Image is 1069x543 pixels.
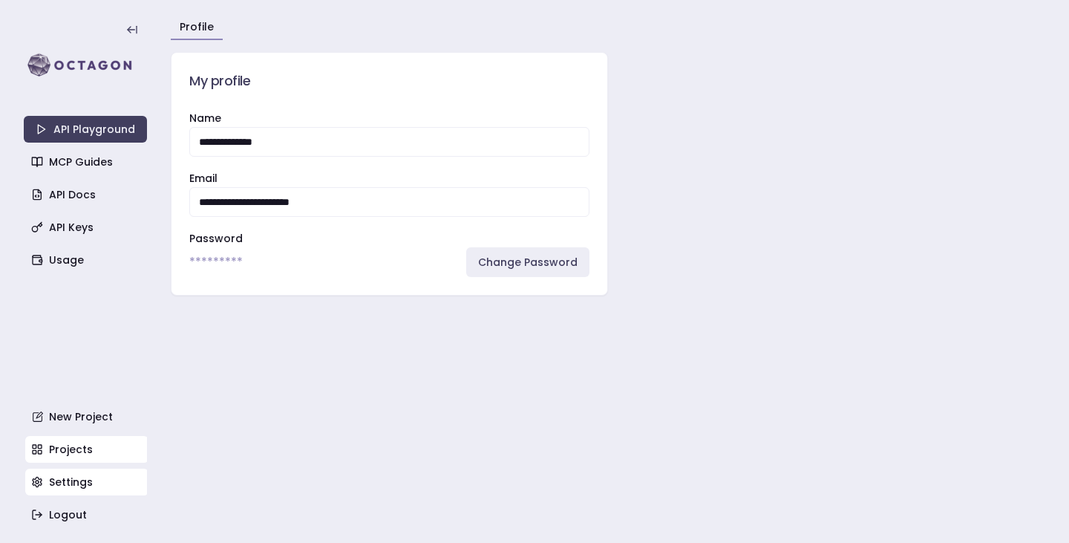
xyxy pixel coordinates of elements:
[189,171,218,186] label: Email
[25,181,148,208] a: API Docs
[24,51,147,80] img: logo-rect-yK7x_WSZ.svg
[25,501,148,528] a: Logout
[25,436,148,463] a: Projects
[189,111,221,126] label: Name
[25,403,148,430] a: New Project
[189,231,243,246] label: Password
[25,149,148,175] a: MCP Guides
[180,19,214,34] a: Profile
[24,116,147,143] a: API Playground
[466,247,589,277] a: Change Password
[189,71,589,91] h3: My profile
[25,214,148,241] a: API Keys
[25,469,148,495] a: Settings
[25,247,148,273] a: Usage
